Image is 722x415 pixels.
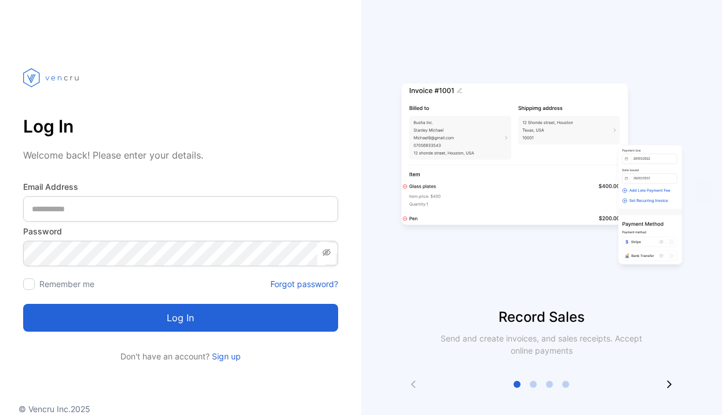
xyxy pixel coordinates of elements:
img: slider image [397,46,686,307]
p: Send and create invoices, and sales receipts. Accept online payments [430,332,653,357]
label: Password [23,225,338,237]
a: Forgot password? [270,278,338,290]
button: Log in [23,304,338,332]
p: Log In [23,112,338,140]
p: Don't have an account? [23,350,338,362]
p: Welcome back! Please enter your details. [23,148,338,162]
a: Sign up [210,351,241,361]
img: vencru logo [23,46,81,109]
label: Remember me [39,279,94,289]
label: Email Address [23,181,338,193]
